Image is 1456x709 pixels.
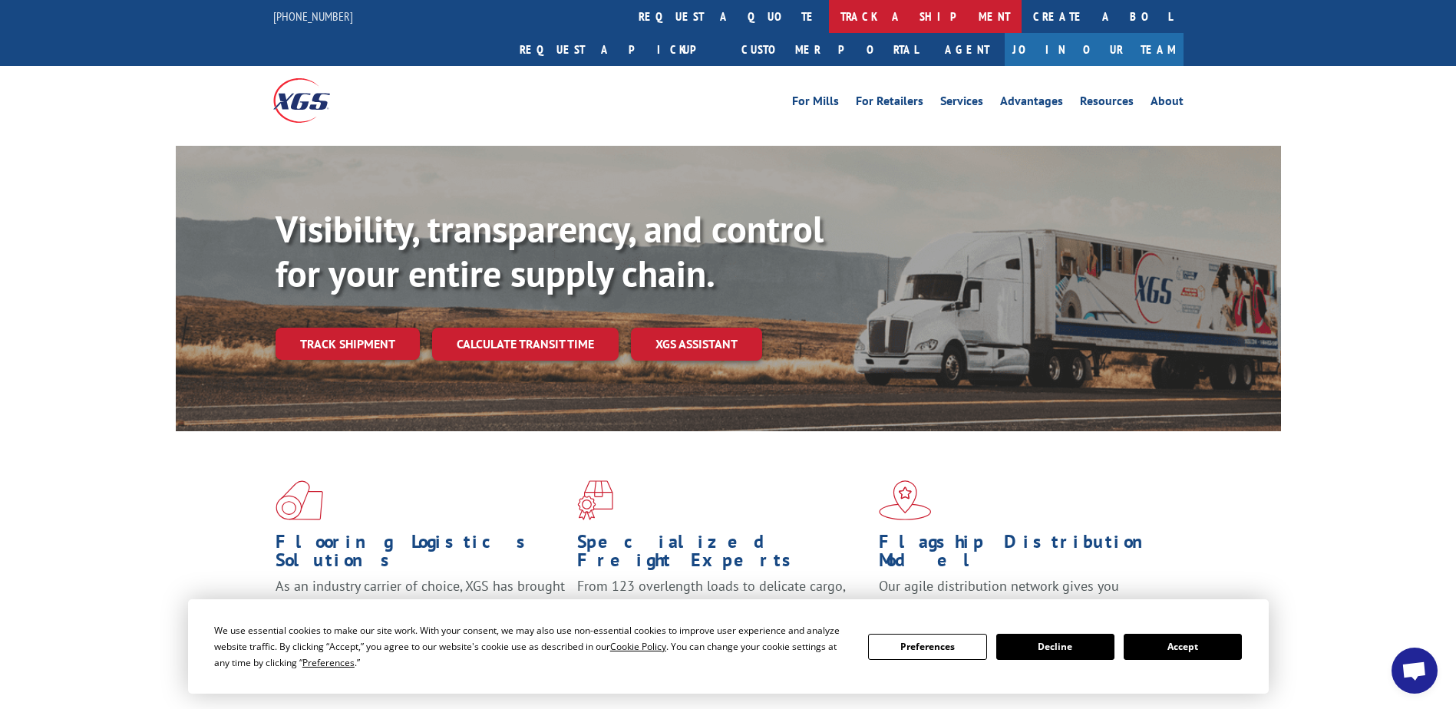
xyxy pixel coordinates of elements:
[879,577,1161,613] span: Our agile distribution network gives you nationwide inventory management on demand.
[1124,634,1242,660] button: Accept
[929,33,1005,66] a: Agent
[1151,95,1184,112] a: About
[1000,95,1063,112] a: Advantages
[508,33,730,66] a: Request a pickup
[273,8,353,24] a: [PHONE_NUMBER]
[302,656,355,669] span: Preferences
[856,95,923,112] a: For Retailers
[276,328,420,360] a: Track shipment
[940,95,983,112] a: Services
[868,634,986,660] button: Preferences
[631,328,762,361] a: XGS ASSISTANT
[1005,33,1184,66] a: Join Our Team
[577,480,613,520] img: xgs-icon-focused-on-flooring-red
[1080,95,1134,112] a: Resources
[276,533,566,577] h1: Flooring Logistics Solutions
[276,480,323,520] img: xgs-icon-total-supply-chain-intelligence-red
[188,599,1269,694] div: Cookie Consent Prompt
[577,577,867,645] p: From 123 overlength loads to delicate cargo, our experienced staff knows the best way to move you...
[276,577,565,632] span: As an industry carrier of choice, XGS has brought innovation and dedication to flooring logistics...
[276,205,824,297] b: Visibility, transparency, and control for your entire supply chain.
[610,640,666,653] span: Cookie Policy
[730,33,929,66] a: Customer Portal
[432,328,619,361] a: Calculate transit time
[792,95,839,112] a: For Mills
[879,480,932,520] img: xgs-icon-flagship-distribution-model-red
[214,622,850,671] div: We use essential cookies to make our site work. With your consent, we may also use non-essential ...
[1392,648,1438,694] div: Open chat
[879,533,1169,577] h1: Flagship Distribution Model
[996,634,1114,660] button: Decline
[577,533,867,577] h1: Specialized Freight Experts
